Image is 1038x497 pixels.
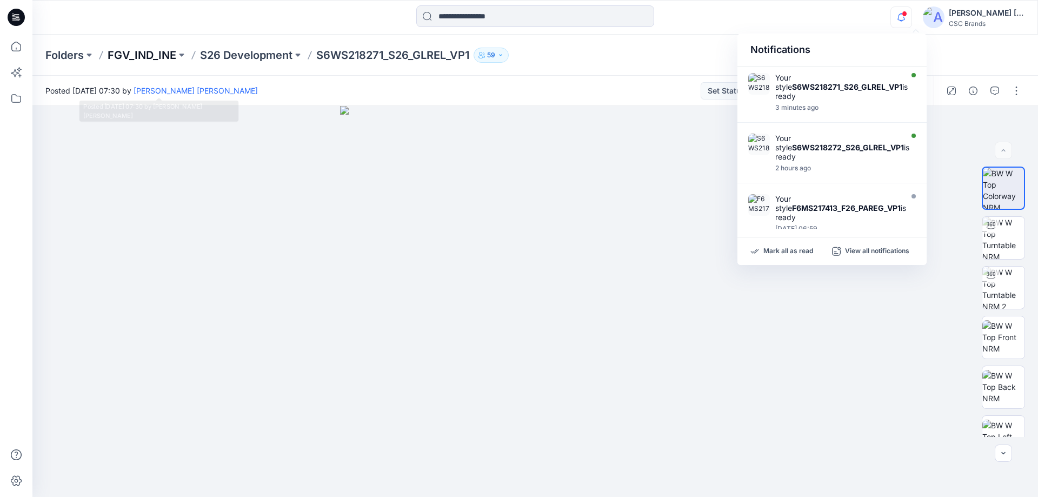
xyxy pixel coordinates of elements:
img: S6WS218271_S26_GLREL_VP1 [748,73,770,95]
img: F6MS217413_F26_PAREG_VP1 [748,194,770,216]
strong: S6WS218272_S26_GLREL_VP1 [792,143,904,152]
div: Your style is ready [775,194,906,222]
strong: S6WS218271_S26_GLREL_VP1 [792,82,902,91]
div: Your style is ready [775,73,908,101]
div: [PERSON_NAME] [PERSON_NAME] [949,6,1024,19]
p: 59 [487,49,495,61]
p: Mark all as read [763,247,813,256]
a: S26 Development [200,48,292,63]
img: BW W Top Turntable NRM 2 [982,267,1024,309]
img: BW W Top Colorway NRM [983,168,1024,209]
img: BW W Top Back NRM [982,370,1024,404]
img: S6WS218272_S26_GLREL_VP1 [748,134,770,155]
div: Your style is ready [775,134,909,161]
img: BW W Top Front NRM [982,320,1024,354]
a: [PERSON_NAME] [PERSON_NAME] [134,86,258,95]
a: Folders [45,48,84,63]
p: View all notifications [845,247,909,256]
img: BW W Top Left NRM [982,420,1024,454]
div: CSC Brands [949,19,1024,28]
button: Details [964,82,982,100]
div: Notifications [737,34,927,67]
img: BW W Top Turntable NRM [982,217,1024,259]
p: S6WS218271_S26_GLREL_VP1 [316,48,469,63]
strong: F6MS217413_F26_PAREG_VP1 [792,203,901,213]
div: Monday, August 11, 2025 06:59 [775,225,906,233]
div: Wednesday, August 13, 2025 07:32 [775,104,908,111]
img: avatar [923,6,944,28]
span: Posted [DATE] 07:30 by [45,85,258,96]
div: Wednesday, August 13, 2025 05:05 [775,164,909,172]
img: eyJhbGciOiJIUzI1NiIsImtpZCI6IjAiLCJzbHQiOiJzZXMiLCJ0eXAiOiJKV1QifQ.eyJkYXRhIjp7InR5cGUiOiJzdG9yYW... [340,106,731,497]
button: 59 [474,48,509,63]
a: FGV_IND_INE [108,48,176,63]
